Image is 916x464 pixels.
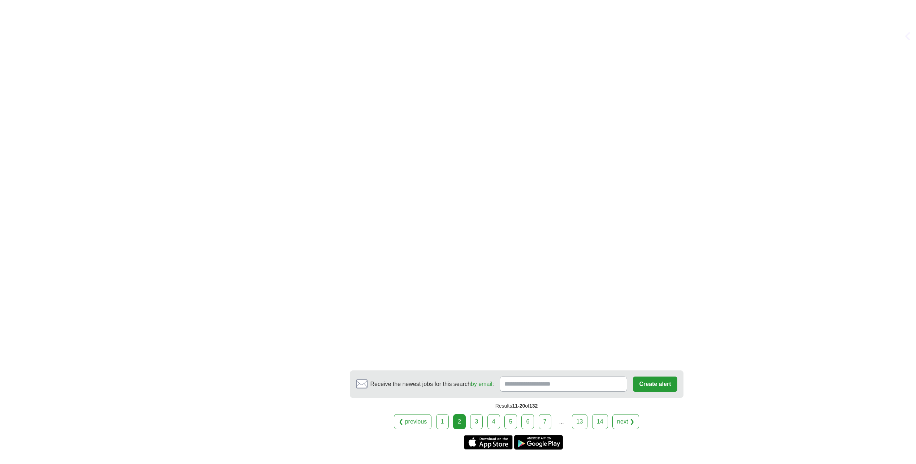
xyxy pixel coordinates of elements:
[529,403,538,409] span: 132
[554,414,569,429] div: ...
[470,414,483,429] a: 3
[504,414,517,429] a: 5
[394,414,431,429] a: ❮ previous
[592,414,608,429] a: 14
[464,435,513,450] a: Get the iPhone app
[350,398,683,414] div: Results of
[436,414,449,429] a: 1
[612,414,639,429] a: next ❯
[370,380,494,388] span: Receive the newest jobs for this search :
[539,414,551,429] a: 7
[512,403,525,409] span: 11-20
[521,414,534,429] a: 6
[514,435,563,450] a: Get the Android app
[633,377,677,392] button: Create alert
[471,381,492,387] a: by email
[453,414,466,429] div: 2
[572,414,588,429] a: 13
[487,414,500,429] a: 4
